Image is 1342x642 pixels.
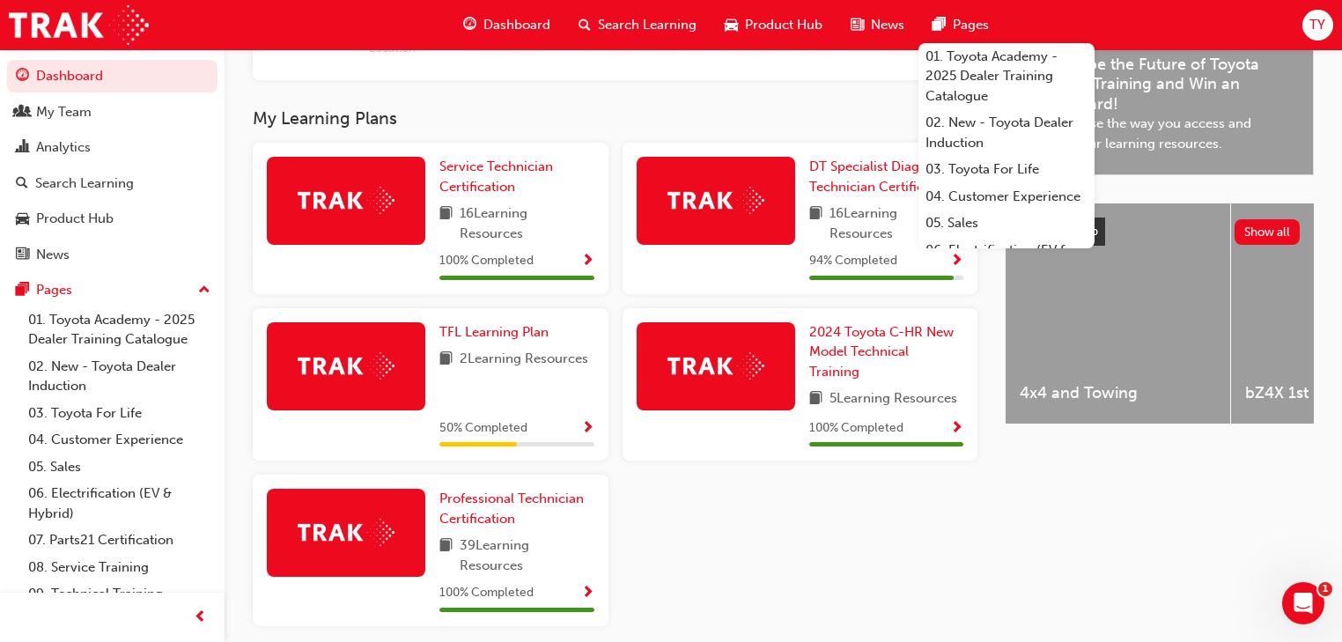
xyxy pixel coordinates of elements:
[918,237,1095,284] a: 06. Electrification (EV & Hybrid)
[21,426,218,454] a: 04. Customer Experience
[918,109,1095,156] a: 02. New - Toyota Dealer Induction
[809,159,955,195] span: DT Specialist Diagnosis Technician Certification
[953,15,989,35] span: Pages
[36,137,91,158] div: Analytics
[298,519,394,546] img: Trak
[194,607,207,629] span: prev-icon
[809,251,897,271] span: 94 % Completed
[298,187,394,214] img: Trak
[21,353,218,400] a: 02. New - Toyota Dealer Induction
[1021,55,1299,114] span: Help Shape the Future of Toyota Academy Training and Win an eMastercard!
[7,167,218,200] a: Search Learning
[598,15,697,35] span: Search Learning
[9,5,149,45] img: Trak
[809,324,954,380] span: 2024 Toyota C-HR New Model Technical Training
[439,159,553,195] span: Service Technician Certification
[809,157,964,196] a: DT Specialist Diagnosis Technician Certification
[581,582,594,604] button: Show Progress
[1309,15,1325,35] span: TY
[918,183,1095,210] a: 04. Customer Experience
[1021,114,1299,153] span: Revolutionise the way you access and manage your learning resources.
[439,418,527,439] span: 50 % Completed
[21,580,218,608] a: 09. Technical Training
[253,108,977,129] h3: My Learning Plans
[1302,10,1333,41] button: TY
[439,489,594,528] a: Professional Technician Certification
[35,173,134,194] div: Search Learning
[809,322,964,382] a: 2024 Toyota C-HR New Model Technical Training
[918,156,1095,183] a: 03. Toyota For Life
[16,247,29,263] span: news-icon
[36,280,72,300] div: Pages
[439,203,453,243] span: book-icon
[918,43,1095,110] a: 01. Toyota Academy - 2025 Dealer Training Catalogue
[439,349,453,371] span: book-icon
[439,583,534,603] span: 100 % Completed
[7,203,218,235] a: Product Hub
[16,283,29,299] span: pages-icon
[1020,218,1300,246] a: Product HubShow all
[581,250,594,272] button: Show Progress
[7,274,218,306] button: Pages
[7,131,218,164] a: Analytics
[830,203,964,243] span: 16 Learning Resources
[725,14,738,36] span: car-icon
[7,56,218,274] button: DashboardMy TeamAnalyticsSearch LearningProduct HubNews
[950,417,963,439] button: Show Progress
[745,15,822,35] span: Product Hub
[581,254,594,269] span: Show Progress
[830,388,957,410] span: 5 Learning Resources
[463,14,476,36] span: guage-icon
[36,209,114,229] div: Product Hub
[460,349,588,371] span: 2 Learning Resources
[918,7,1003,43] a: pages-iconPages
[1318,582,1332,596] span: 1
[950,250,963,272] button: Show Progress
[851,14,864,36] span: news-icon
[21,306,218,353] a: 01. Toyota Academy - 2025 Dealer Training Catalogue
[198,279,210,302] span: up-icon
[21,454,218,481] a: 05. Sales
[667,352,764,380] img: Trak
[7,60,218,92] a: Dashboard
[918,210,1095,237] a: 05. Sales
[809,418,903,439] span: 100 % Completed
[21,480,218,527] a: 06. Electrification (EV & Hybrid)
[809,203,822,243] span: book-icon
[809,388,822,410] span: book-icon
[439,322,556,343] a: TFL Learning Plan
[7,239,218,271] a: News
[16,140,29,156] span: chart-icon
[21,400,218,427] a: 03. Toyota For Life
[298,352,394,380] img: Trak
[16,211,29,227] span: car-icon
[871,15,904,35] span: News
[483,15,550,35] span: Dashboard
[667,187,764,214] img: Trak
[711,7,837,43] a: car-iconProduct Hub
[837,7,918,43] a: news-iconNews
[21,554,218,581] a: 08. Service Training
[950,421,963,437] span: Show Progress
[581,586,594,601] span: Show Progress
[1235,219,1301,245] button: Show all
[16,176,28,192] span: search-icon
[439,324,549,340] span: TFL Learning Plan
[16,69,29,85] span: guage-icon
[439,251,534,271] span: 100 % Completed
[449,7,564,43] a: guage-iconDashboard
[439,157,594,196] a: Service Technician Certification
[1006,203,1230,424] a: 4x4 and Towing
[950,254,963,269] span: Show Progress
[36,245,70,265] div: News
[581,417,594,439] button: Show Progress
[16,105,29,121] span: people-icon
[439,491,584,527] span: Professional Technician Certification
[21,527,218,554] a: 07. Parts21 Certification
[564,7,711,43] a: search-iconSearch Learning
[36,102,92,122] div: My Team
[581,421,594,437] span: Show Progress
[933,14,946,36] span: pages-icon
